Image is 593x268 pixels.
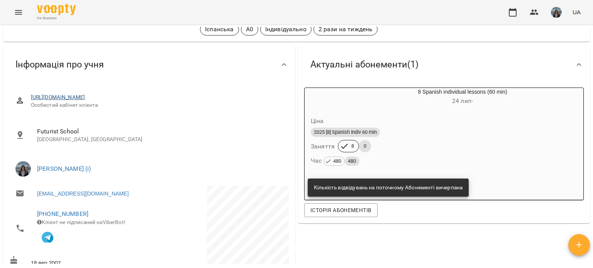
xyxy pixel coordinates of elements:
[37,226,58,247] button: Клієнт підписаний на VooptyBot
[9,3,28,22] button: Menu
[551,7,562,18] img: 5016bfd3fcb89ecb1154f9e8b701e3c2.jpg
[37,136,283,143] p: [GEOGRAPHIC_DATA], [GEOGRAPHIC_DATA]
[37,219,125,225] span: Клієнт не підписаний на ViberBot!
[37,210,88,217] a: [PHONE_NUMBER]
[246,25,253,34] p: А0
[37,190,129,197] a: [EMAIL_ADDRESS][DOMAIN_NAME]
[37,127,283,136] span: Futurist School
[305,88,583,175] button: 8 Spanish individual lessons (60 min)24 лип- Ціна2025 [8] Spanish Indiv 60 minЗаняття80Час 480480
[305,88,342,106] div: 8 Spanish individual lessons (60 min)
[342,88,583,106] div: 8 Spanish individual lessons (60 min)
[311,116,324,126] h6: Ціна
[452,97,473,105] span: 24 лип -
[37,165,91,172] a: [PERSON_NAME] (і)
[359,143,371,150] span: 0
[347,143,359,150] span: 8
[314,181,463,195] div: Кількість відвідувань на поточному Абонементі вичерпана
[42,232,53,243] img: Telegram
[304,203,378,217] button: Історія абонементів
[330,157,344,165] span: 480
[3,45,295,84] div: Інформація про учня
[265,25,307,34] p: Індивідуально
[573,8,581,16] span: UA
[345,157,359,165] span: 480
[31,94,85,100] a: [URL][DOMAIN_NAME]
[310,206,371,215] span: Історія абонементів
[311,129,380,136] span: 2025 [8] Spanish Indiv 60 min
[260,23,312,35] div: Індивідуально
[15,161,31,177] img: Черниш Ніколь (і)
[311,141,335,152] h6: Заняття
[313,23,378,35] div: 2 рази на тиждень
[37,4,76,15] img: Voopty Logo
[298,45,590,84] div: Актуальні абонементи(1)
[310,59,418,71] span: Актуальні абонементи ( 1 )
[311,155,359,166] h6: Час
[241,23,258,35] div: А0
[205,25,234,34] p: Іспанська
[200,23,239,35] div: Іспанська
[31,101,283,109] span: Особистий кабінет клієнта
[37,16,76,21] span: For Business
[15,59,104,71] span: Інформація про учня
[319,25,373,34] p: 2 рази на тиждень
[569,5,584,19] button: UA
